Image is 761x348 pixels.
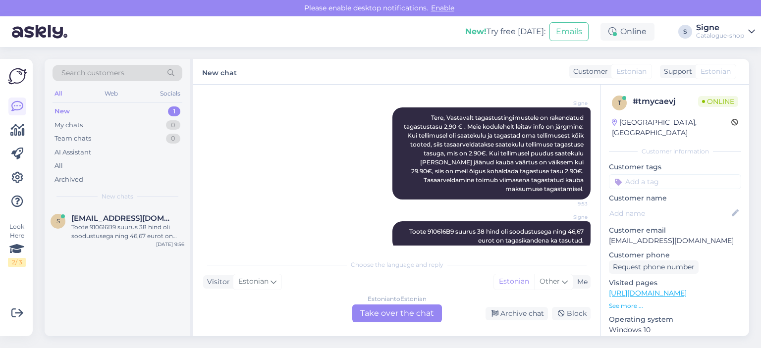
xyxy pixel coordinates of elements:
span: Toote 910616B9 suurus 38 hind oli soodustusega ning 46,67 eurot on tagasikandena ka tasutud. [409,228,585,244]
span: Estonian [616,66,647,77]
a: [URL][DOMAIN_NAME] [609,289,687,298]
div: Visitor [203,277,230,287]
div: Toote 910616B9 suurus 38 hind oli soodustusega ning 46,67 eurot on tagasikandena ka tasutud. [71,223,184,241]
div: All [54,161,63,171]
div: My chats [54,120,83,130]
div: Web [103,87,120,100]
div: 1 [168,106,180,116]
span: s [56,217,60,225]
span: t [618,99,621,106]
span: Signe [550,213,588,221]
span: Other [540,277,560,286]
span: Search customers [61,68,124,78]
button: Emails [549,22,589,41]
div: Archived [54,175,83,185]
div: Choose the language and reply [203,260,591,269]
div: Customer [569,66,608,77]
div: Team chats [54,134,91,144]
div: S [678,25,692,39]
div: 2 / 3 [8,258,26,267]
div: All [53,87,64,100]
div: Catalogue-shop [696,32,744,40]
div: Support [660,66,692,77]
p: Customer phone [609,250,741,260]
div: 0 [166,134,180,144]
div: Me [573,277,588,287]
div: Take over the chat [352,304,442,322]
div: Customer information [609,147,741,156]
b: New! [465,27,487,36]
div: Archive chat [486,307,548,320]
span: Enable [428,3,457,12]
div: Try free [DATE]: [465,26,545,38]
p: Customer tags [609,162,741,172]
div: New [54,106,70,116]
span: Signe [550,99,588,107]
span: Estonian [701,66,731,77]
p: Customer email [609,225,741,236]
div: AI Assistant [54,148,91,157]
span: New chats [102,192,133,201]
div: Estonian to Estonian [368,295,427,303]
div: 0 [166,120,180,130]
label: New chat [202,65,237,78]
p: Customer name [609,193,741,203]
input: Add a tag [609,174,741,189]
div: Block [552,307,591,320]
a: SigneCatalogue-shop [696,24,755,40]
div: Request phone number [609,260,699,274]
p: Visited pages [609,278,741,288]
span: Estonian [238,276,269,287]
div: Look Here [8,222,26,267]
img: Askly Logo [8,67,27,86]
div: Estonian [494,274,534,289]
p: See more ... [609,301,741,310]
p: Windows 10 [609,325,741,335]
div: [GEOGRAPHIC_DATA], [GEOGRAPHIC_DATA] [612,117,731,138]
span: 9:53 [550,200,588,207]
div: [DATE] 9:56 [156,241,184,248]
div: # tmycaevj [633,96,698,107]
p: Operating system [609,314,741,325]
div: Signe [696,24,744,32]
div: Online [600,23,654,41]
input: Add name [609,208,730,219]
p: [EMAIL_ADDRESS][DOMAIN_NAME] [609,236,741,246]
div: Socials [158,87,182,100]
span: Online [698,96,738,107]
span: signe@remmelg.ee [71,214,174,223]
span: Tere, Vastavalt tagastustingimustele on rakendatud tagastustasu 2,90 € . Meie kodulehelt leitav i... [404,114,585,193]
